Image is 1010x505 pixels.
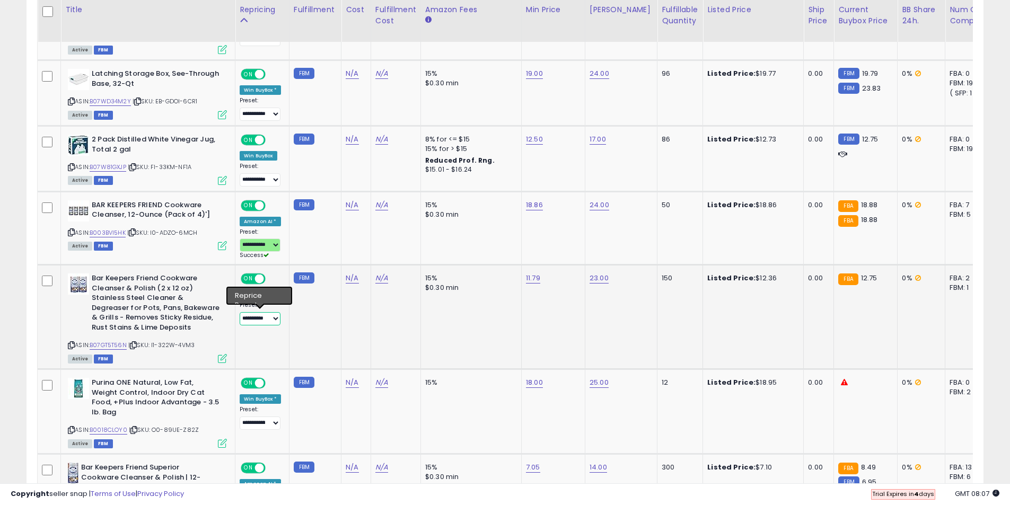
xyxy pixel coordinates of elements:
[526,4,581,15] div: Min Price
[11,489,49,499] strong: Copyright
[950,200,985,210] div: FBA: 7
[808,200,825,210] div: 0.00
[127,228,197,237] span: | SKU: I0-ADZO-6MCH
[590,273,609,283] a: 23.00
[950,88,985,98] div: ( SFP: 1 )
[92,273,221,335] b: Bar Keepers Friend Cookware Cleanser & Polish (2 x 12 oz) Stainless Steel Cleaner & Degreaser for...
[128,341,195,349] span: | SKU: I1-322W-4VM3
[590,462,607,473] a: 14.00
[425,135,513,144] div: 8% for <= $15
[68,378,227,447] div: ASIN:
[94,111,113,120] span: FBM
[707,134,756,144] b: Listed Price:
[902,273,937,283] div: 0%
[526,134,543,145] a: 12.50
[240,251,269,259] span: Success
[707,462,756,472] b: Listed Price:
[838,463,858,474] small: FBA
[526,377,543,388] a: 18.00
[346,4,366,15] div: Cost
[68,111,92,120] span: All listings currently available for purchase on Amazon
[375,200,388,210] a: N/A
[425,200,513,210] div: 15%
[950,387,985,397] div: FBM: 2
[862,134,879,144] span: 12.75
[950,378,985,387] div: FBA: 0
[68,273,227,362] div: ASIN:
[902,69,937,78] div: 0%
[707,200,756,210] b: Listed Price:
[861,462,876,472] span: 8.49
[68,355,92,364] span: All listings currently available for purchase on Amazon
[862,83,881,93] span: 23.83
[242,136,255,145] span: ON
[526,200,543,210] a: 18.86
[68,69,89,90] img: 21KkWIDF5+L._SL40_.jpg
[68,176,92,185] span: All listings currently available for purchase on Amazon
[346,377,358,388] a: N/A
[375,273,388,283] a: N/A
[425,78,513,88] div: $0.30 min
[68,378,89,399] img: 41rKeu2QFtL._SL40_.jpg
[808,69,825,78] div: 0.00
[81,463,210,495] b: Bar Keepers Friend Superior Cookware Cleanser & Polish | 12-Ounces | 1-Unit
[242,274,255,283] span: ON
[68,242,92,251] span: All listings currently available for purchase on Amazon
[375,68,388,79] a: N/A
[294,134,314,145] small: FBM
[294,377,314,388] small: FBM
[375,377,388,388] a: N/A
[375,134,388,145] a: N/A
[838,273,858,285] small: FBA
[68,46,92,55] span: All listings currently available for purchase on Amazon
[707,273,795,283] div: $12.36
[526,273,540,283] a: 11.79
[662,69,695,78] div: 96
[264,464,281,473] span: OFF
[68,463,78,484] img: 51kY+eaq0vL._SL40_.jpg
[662,463,695,472] div: 300
[264,70,281,79] span: OFF
[240,85,281,95] div: Win BuyBox *
[425,283,513,293] div: $0.30 min
[68,69,227,118] div: ASIN:
[425,472,513,482] div: $0.30 min
[425,144,513,154] div: 15% for > $15
[425,69,513,78] div: 15%
[590,4,653,15] div: [PERSON_NAME]
[808,463,825,472] div: 0.00
[294,272,314,283] small: FBM
[240,97,281,121] div: Preset:
[240,228,281,260] div: Preset:
[90,426,127,435] a: B0018CLOY0
[662,273,695,283] div: 150
[707,200,795,210] div: $18.86
[68,135,227,184] div: ASIN:
[90,163,126,172] a: B07W81GXJP
[90,97,131,106] a: B07WD34M2Y
[94,439,113,448] span: FBM
[950,283,985,293] div: FBM: 1
[662,378,695,387] div: 12
[950,78,985,88] div: FBM: 19
[94,176,113,185] span: FBM
[240,151,277,161] div: Win BuyBox
[65,4,231,15] div: Title
[590,200,609,210] a: 24.00
[94,355,113,364] span: FBM
[137,489,184,499] a: Privacy Policy
[861,215,878,225] span: 18.88
[707,378,795,387] div: $18.95
[92,200,221,223] b: BAR KEEPERS FRIEND Cookware Cleanser, 12-Ounce (Pack of 4)']
[950,69,985,78] div: FBA: 0
[425,165,513,174] div: $15.01 - $16.24
[425,156,495,165] b: Reduced Prof. Rng.
[838,134,859,145] small: FBM
[128,163,191,171] span: | SKU: FI-33KM-NF1A
[68,200,89,222] img: 51YRr5vZl1L._SL40_.jpg
[425,463,513,472] div: 15%
[240,163,281,187] div: Preset:
[526,462,540,473] a: 7.05
[902,135,937,144] div: 0%
[346,273,358,283] a: N/A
